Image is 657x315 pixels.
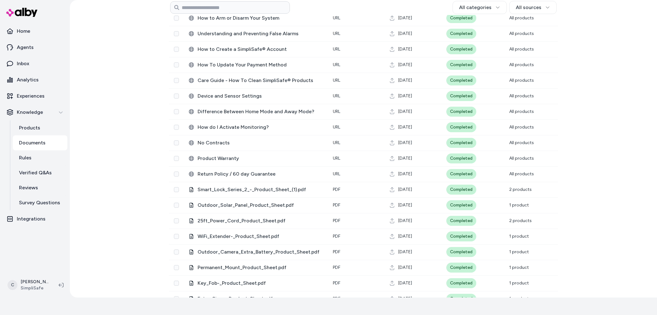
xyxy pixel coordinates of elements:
[189,201,323,209] div: Outdoor_Solar_Panel_Product_Sheet.pdf
[509,171,534,177] span: All products
[17,92,45,100] p: Experiences
[19,139,46,147] p: Documents
[446,278,476,288] div: Completed
[189,14,323,22] div: How to Arm or Disarm Your System
[446,200,476,210] div: Completed
[174,47,179,52] button: Select row
[446,29,476,39] div: Completed
[509,234,529,239] span: 1 product
[446,122,476,132] div: Completed
[174,281,179,286] button: Select row
[198,279,323,287] span: Key_Fob-_Product_Sheet.pdf
[17,76,39,84] p: Analytics
[198,108,323,115] span: Difference Between Home Mode and Away Mode?
[19,169,52,177] p: Verified Q&As
[7,280,17,290] span: C
[333,234,340,239] span: pdf
[459,4,492,11] span: All categories
[509,62,534,67] span: All products
[509,31,534,36] span: All products
[2,40,67,55] a: Agents
[398,109,412,115] span: [DATE]
[516,4,541,11] span: All sources
[174,78,179,83] button: Select row
[189,233,323,240] div: WiFi_Extender-_Product_Sheet.pdf
[333,109,340,114] span: URL
[509,93,534,99] span: All products
[198,92,323,100] span: Device and Sensor Settings
[13,165,67,180] a: Verified Q&As
[446,216,476,226] div: Completed
[17,109,43,116] p: Knowledge
[2,211,67,226] a: Integrations
[446,247,476,257] div: Completed
[333,171,340,177] span: URL
[2,24,67,39] a: Home
[174,172,179,177] button: Select row
[398,171,412,177] span: [DATE]
[398,218,412,224] span: [DATE]
[174,156,179,161] button: Select row
[13,180,67,195] a: Reviews
[189,30,323,37] div: ‎Understanding and Preventing False Alarms
[189,217,323,225] div: 25ft_Power_Cord_Product_Sheet.pdf
[333,62,340,67] span: URL
[198,139,323,147] span: No Contracts
[509,187,532,192] span: 2 products
[198,186,323,193] span: Smart_Lock_Series_2_-_Product_Sheet_(1).pdf
[4,275,54,295] button: C[PERSON_NAME]SimpliSafe
[198,30,323,37] span: ‎Understanding and Preventing False Alarms
[398,93,412,99] span: [DATE]
[446,13,476,23] div: Completed
[198,155,323,162] span: Product Warranty
[198,170,323,178] span: Return Policy / 60 day Guarantee
[398,264,412,271] span: [DATE]
[174,234,179,239] button: Select row
[333,156,340,161] span: URL
[189,61,323,69] div: ‎How To Update Your Payment Method
[2,89,67,104] a: Experiences
[398,249,412,255] span: [DATE]
[333,31,340,36] span: URL
[189,124,323,131] div: How do I Activate Monitoring?
[189,155,323,162] div: Product Warranty
[446,185,476,195] div: Completed
[13,120,67,135] a: Products
[509,265,529,270] span: 1 product
[333,265,340,270] span: pdf
[446,153,476,163] div: Completed
[509,78,534,83] span: All products
[189,77,323,84] div: Care Guide - How To Clean SimpliSafe® Products
[198,124,323,131] span: How do I Activate Monitoring?
[333,78,340,83] span: URL
[13,135,67,150] a: Documents
[189,92,323,100] div: Device and Sensor Settings
[398,187,412,193] span: [DATE]
[17,27,30,35] p: Home
[198,61,323,69] span: ‎How To Update Your Payment Method
[446,263,476,273] div: Completed
[453,1,507,14] button: All categories
[17,44,34,51] p: Agents
[333,249,340,254] span: pdf
[189,186,323,193] div: Smart_Lock_Series_2_-_Product_Sheet_(1).pdf
[446,231,476,241] div: Completed
[174,265,179,270] button: Select row
[446,138,476,148] div: Completed
[333,202,340,208] span: pdf
[446,75,476,85] div: Completed
[189,139,323,147] div: No Contracts
[446,169,476,179] div: Completed
[398,124,412,130] span: [DATE]
[174,109,179,114] button: Select row
[19,184,38,191] p: Reviews
[189,295,323,303] div: Extra_Siren-_Product_Sheet.pdf
[333,140,340,145] span: URL
[189,170,323,178] div: Return Policy / 60 day Guarantee
[333,15,340,21] span: URL
[398,15,412,21] span: [DATE]
[2,56,67,71] a: Inbox
[509,124,534,130] span: All products
[398,62,412,68] span: [DATE]
[509,249,529,254] span: 1 product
